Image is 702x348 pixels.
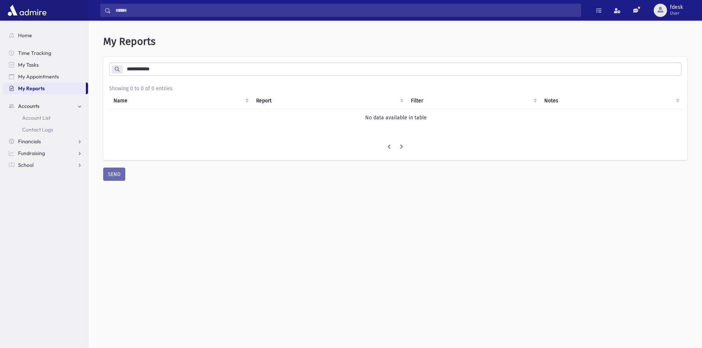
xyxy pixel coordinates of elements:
button: SEND [103,168,125,181]
a: My Reports [3,82,86,94]
div: Showing 0 to 0 of 0 entries [109,85,681,92]
a: Account List [3,112,88,124]
a: Financials [3,136,88,147]
span: Fundraising [18,150,45,157]
span: Accounts [18,103,39,109]
span: Financials [18,138,41,145]
a: Accounts [3,100,88,112]
a: Home [3,29,88,41]
span: My Reports [103,35,156,48]
span: My Reports [18,85,45,92]
input: Search [111,4,581,17]
a: Contact Logs [3,124,88,136]
img: AdmirePro [6,3,48,18]
span: Account List [22,115,50,121]
th: Filter : activate to sort column ascending [406,92,540,109]
a: School [3,159,88,171]
th: Report: activate to sort column ascending [252,92,406,109]
span: School [18,162,34,168]
a: My Tasks [3,59,88,71]
th: Name: activate to sort column ascending [109,92,252,109]
span: Time Tracking [18,50,51,56]
span: My Tasks [18,61,39,68]
a: Fundraising [3,147,88,159]
span: User [670,10,683,16]
span: My Appointments [18,73,59,80]
th: Notes : activate to sort column ascending [540,92,682,109]
a: My Appointments [3,71,88,82]
span: fdesk [670,4,683,10]
span: Contact Logs [22,126,53,133]
td: No data available in table [109,109,682,126]
span: Home [18,32,32,39]
a: Time Tracking [3,47,88,59]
